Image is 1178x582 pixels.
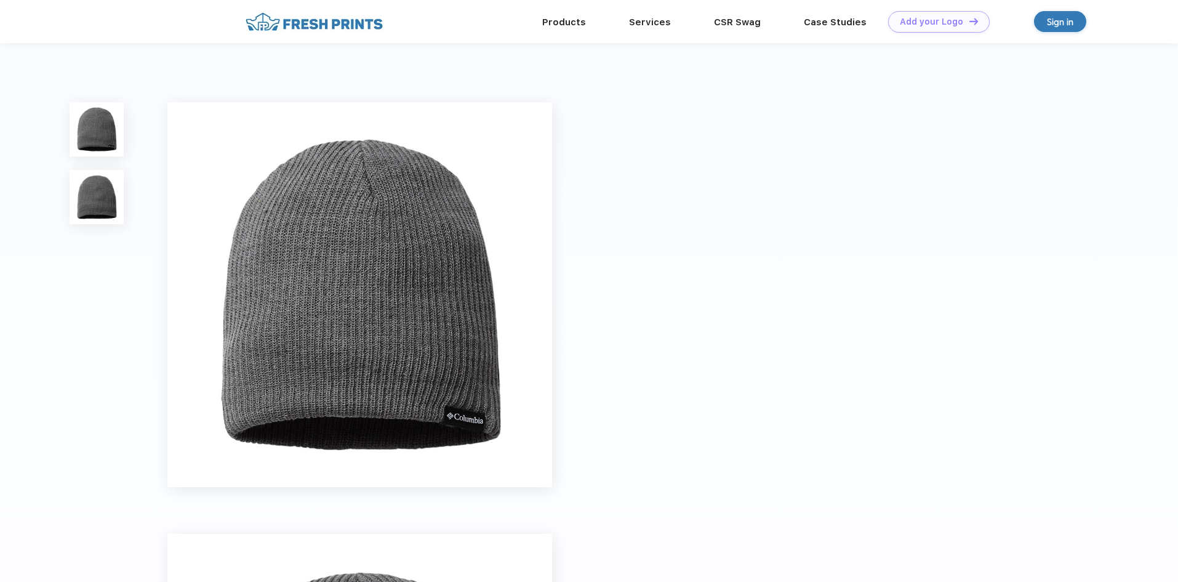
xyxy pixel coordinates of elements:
[70,102,124,156] img: func=resize&h=100
[969,18,978,25] img: DT
[70,170,124,224] img: func=resize&h=100
[1034,11,1086,32] a: Sign in
[629,17,671,28] a: Services
[167,102,552,487] img: func=resize&h=640
[242,11,387,33] img: fo%20logo%202.webp
[542,17,586,28] a: Products
[714,17,761,28] a: CSR Swag
[1047,15,1073,29] div: Sign in
[900,17,963,27] div: Add your Logo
